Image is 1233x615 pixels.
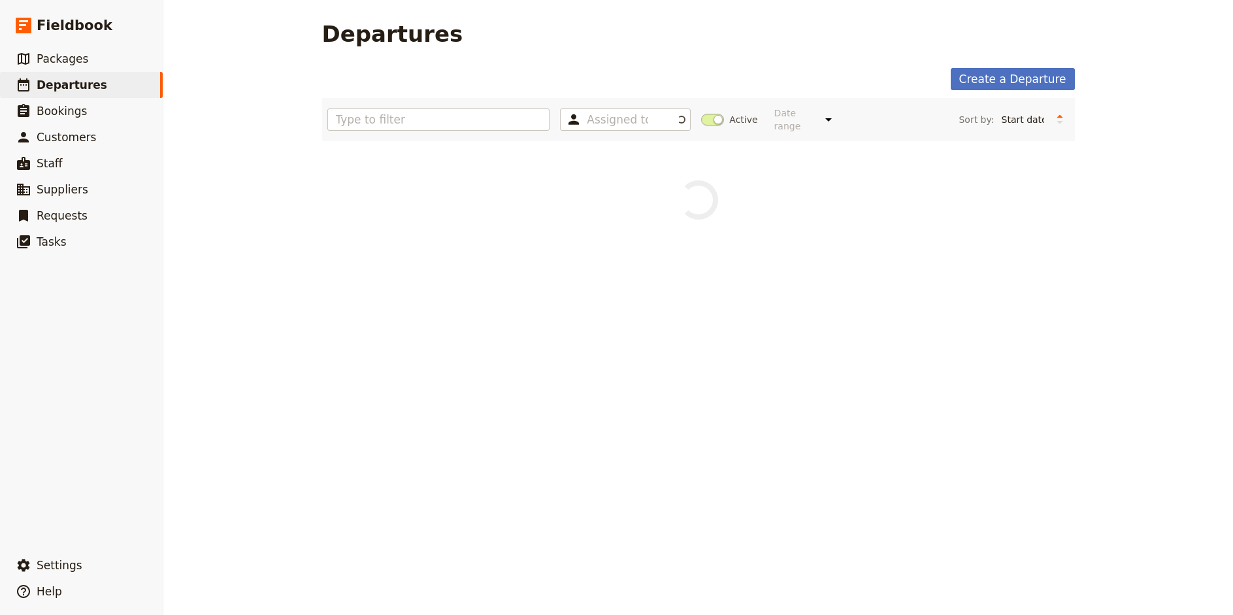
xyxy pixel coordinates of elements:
[37,559,82,572] span: Settings
[996,110,1050,129] select: Sort by:
[37,183,88,196] span: Suppliers
[729,113,757,126] span: Active
[1050,110,1070,129] button: Change sort direction
[37,105,87,118] span: Bookings
[37,585,62,598] span: Help
[37,131,96,144] span: Customers
[959,113,994,126] span: Sort by:
[587,112,648,127] input: Assigned to
[322,21,463,47] h1: Departures
[37,78,107,91] span: Departures
[327,108,550,131] input: Type to filter
[951,68,1075,90] a: Create a Departure
[37,157,63,170] span: Staff
[37,235,67,248] span: Tasks
[37,209,88,222] span: Requests
[37,52,88,65] span: Packages
[37,16,112,35] span: Fieldbook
